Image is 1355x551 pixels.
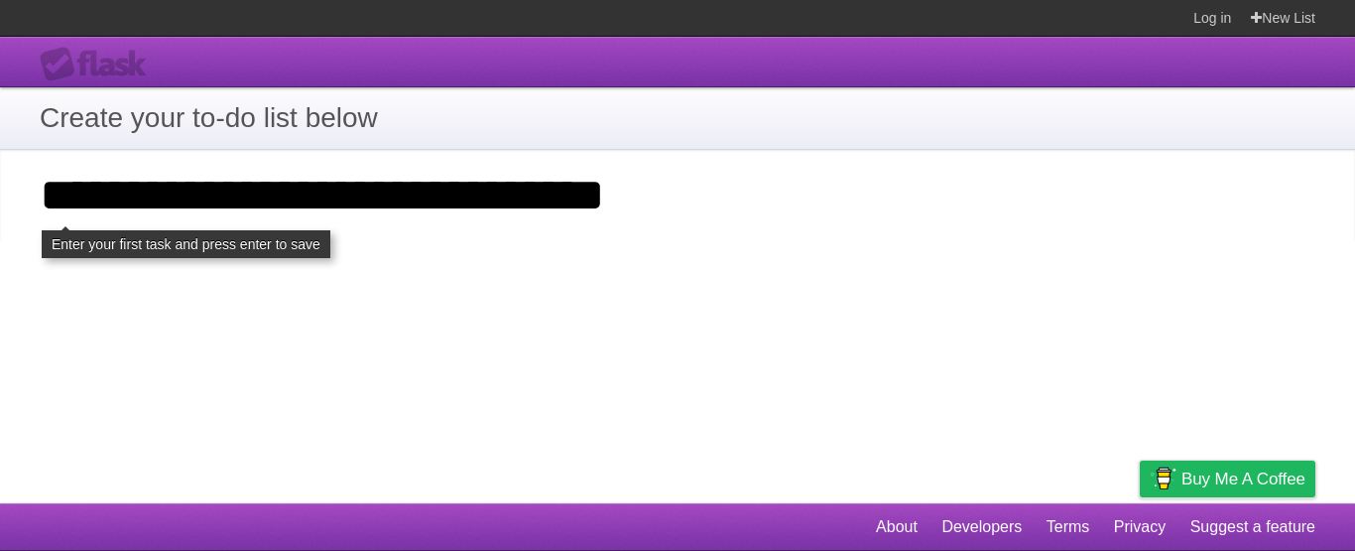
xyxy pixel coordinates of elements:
span: Buy me a coffee [1181,462,1305,496]
a: About [876,508,918,546]
h1: Create your to-do list below [40,97,1315,139]
a: Suggest a feature [1190,508,1315,546]
img: Buy me a coffee [1150,462,1176,495]
a: Terms [1047,508,1090,546]
a: Buy me a coffee [1140,461,1315,497]
a: Privacy [1114,508,1166,546]
div: Flask [40,47,159,82]
a: Developers [941,508,1022,546]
